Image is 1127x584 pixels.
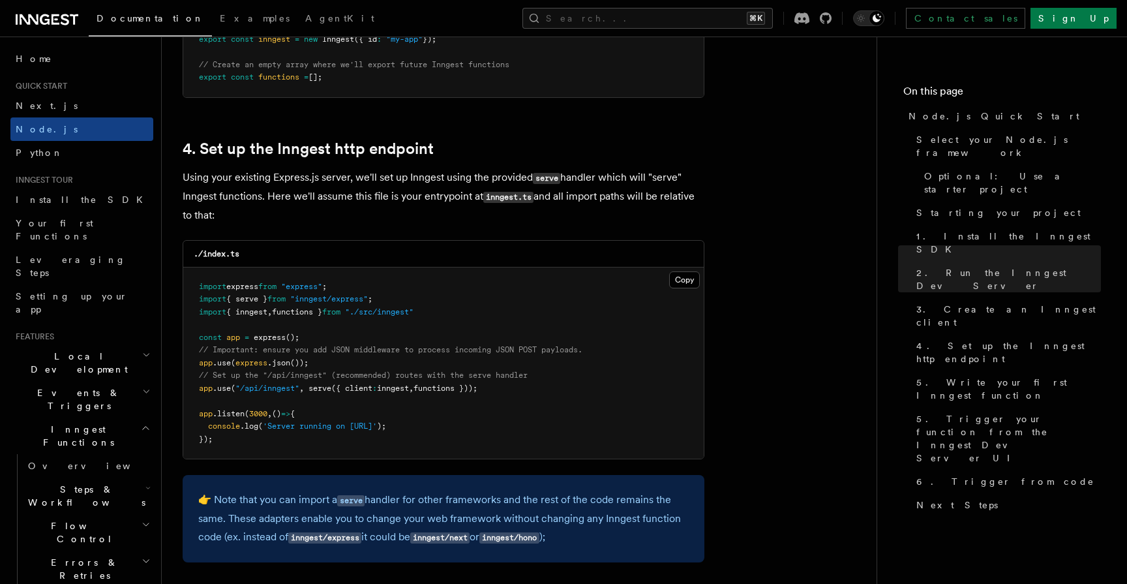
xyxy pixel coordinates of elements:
span: 4. Set up the Inngest http endpoint [916,339,1101,365]
span: .log [240,422,258,431]
a: Examples [212,4,297,35]
span: Steps & Workflows [23,483,145,509]
span: new [304,35,318,44]
a: 4. Set up the Inngest http endpoint [911,334,1101,371]
a: Sign Up [1030,8,1117,29]
span: => [281,409,290,418]
span: .use [213,384,231,393]
button: Inngest Functions [10,418,153,454]
a: Leveraging Steps [10,248,153,284]
span: : [372,384,377,393]
span: Overview [28,461,162,471]
span: "express" [281,282,322,291]
code: inngest/hono [479,532,539,544]
span: Setting up your app [16,291,128,315]
span: Examples [220,13,290,23]
span: Next.js [16,100,78,111]
span: ( [245,409,249,418]
span: import [199,282,226,291]
span: Select your Node.js framework [916,133,1101,159]
span: , [267,307,272,316]
span: 6. Trigger from code [916,475,1094,488]
span: Your first Functions [16,218,93,241]
code: serve [533,173,560,184]
a: Python [10,141,153,164]
a: Overview [23,454,153,478]
span: const [199,333,222,342]
span: import [199,307,226,316]
span: Next Steps [916,499,998,512]
p: 👉 Note that you can import a handler for other frameworks and the rest of the code remains the sa... [198,491,689,547]
span: Install the SDK [16,194,151,205]
span: Python [16,147,63,158]
span: }); [199,435,213,444]
span: Quick start [10,81,67,91]
span: = [304,72,308,82]
span: app [199,358,213,367]
a: Install the SDK [10,188,153,211]
span: functions })); [413,384,477,393]
span: { [290,409,295,418]
span: console [208,422,240,431]
span: app [199,409,213,418]
span: app [199,384,213,393]
a: serve [337,493,365,506]
a: Node.js Quick Start [903,104,1101,128]
span: // Set up the "/api/inngest" (recommended) routes with the serve handler [199,371,528,380]
span: from [267,294,286,303]
span: from [258,282,277,291]
span: "/api/inngest" [235,384,299,393]
span: 3000 [249,409,267,418]
a: 2. Run the Inngest Dev Server [911,261,1101,298]
button: Events & Triggers [10,381,153,418]
span: Inngest tour [10,175,73,185]
span: 1. Install the Inngest SDK [916,230,1101,256]
span: Events & Triggers [10,386,142,412]
a: Select your Node.js framework [911,128,1101,164]
button: Copy [669,271,700,288]
span: , [267,409,272,418]
span: app [226,333,240,342]
button: Toggle dark mode [853,10,884,26]
span: express [254,333,286,342]
a: AgentKit [297,4,382,35]
a: Home [10,47,153,70]
span: 'Server running on [URL]' [263,422,377,431]
button: Local Development [10,345,153,381]
a: Starting your project [911,201,1101,224]
span: , [409,384,413,393]
span: ; [322,282,327,291]
span: Documentation [97,13,204,23]
code: inngest.ts [483,192,533,203]
span: express [226,282,258,291]
h4: On this page [903,84,1101,104]
span: ( [231,384,235,393]
code: inngest/next [410,532,470,544]
span: Errors & Retries [23,556,142,582]
span: Node.js Quick Start [909,110,1079,123]
span: "./src/inngest" [345,307,413,316]
span: .listen [213,409,245,418]
span: Local Development [10,350,142,376]
a: 5. Trigger your function from the Inngest Dev Server UI [911,407,1101,470]
a: Setting up your app [10,284,153,321]
span: serve [308,384,331,393]
span: inngest [377,384,409,393]
span: Node.js [16,124,78,134]
span: functions [258,72,299,82]
span: }); [423,35,436,44]
span: ( [258,422,263,431]
button: Steps & Workflows [23,478,153,514]
code: ./index.ts [194,249,239,258]
span: ({ id [354,35,377,44]
span: // Important: ensure you add JSON middleware to process incoming JSON POST payloads. [199,345,582,354]
span: : [377,35,382,44]
code: serve [337,495,365,506]
span: functions } [272,307,322,316]
a: 5. Write your first Inngest function [911,371,1101,407]
button: Flow Control [23,514,153,551]
span: Inngest Functions [10,423,141,449]
a: Contact sales [906,8,1025,29]
a: 4. Set up the Inngest http endpoint [183,140,434,158]
span: export [199,35,226,44]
